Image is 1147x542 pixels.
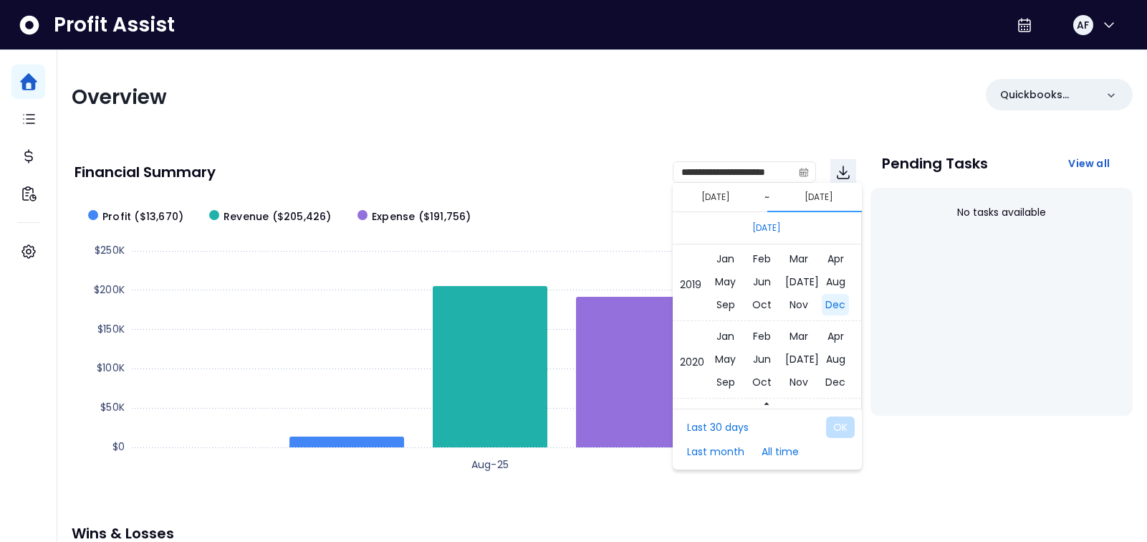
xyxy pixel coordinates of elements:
div: Jun 2019 [744,271,779,293]
div: No tasks available [882,194,1121,232]
span: Sep [712,371,738,393]
div: Sunday [826,239,850,258]
text: Aug-25 [471,457,509,472]
div: Feb 2019 [744,248,779,270]
div: Sep 2019 [708,294,743,315]
span: [DATE] [781,348,822,370]
span: ~ [764,190,769,204]
span: Aug [822,271,849,293]
div: Dec 2020 [818,371,853,393]
div: Sep 2020 [708,371,743,393]
span: Dec [822,294,849,315]
span: Fr [787,240,795,257]
span: AF [1077,18,1089,32]
button: All time [754,441,806,462]
div: Mar 2019 [781,248,816,270]
p: Quickbooks Online [1000,87,1095,103]
span: Th [762,240,772,257]
div: May 2019 [708,271,743,293]
div: 2020 [680,355,704,370]
div: Aug 2019 [818,271,853,293]
span: Su [832,240,844,257]
div: Mar 2020 [781,325,816,347]
span: Profit Assist [54,12,175,38]
div: 2020 [673,321,861,399]
button: Select month [747,219,787,237]
span: Dec [822,371,849,393]
div: Nov 2019 [781,294,816,315]
div: Dec 2019 [818,294,853,315]
span: Oct [749,294,775,315]
span: Nov [786,294,812,315]
button: Select start date [696,189,736,206]
span: May [711,348,739,370]
button: OK [826,417,855,438]
span: Overview [72,83,167,111]
div: Jul 2020 [781,348,816,370]
div: Jun 2020 [744,348,779,370]
p: Wins & Losses [72,526,1133,541]
span: Sa [808,240,820,257]
span: Aug [822,348,849,370]
button: View all [1057,151,1121,176]
button: Last month [680,441,752,462]
text: $100K [97,361,125,375]
div: Oct 2020 [744,371,779,393]
span: Profit ($13,670) [102,209,183,224]
p: Financial Summary [75,165,216,179]
button: Download [830,159,856,185]
span: Jun [749,271,774,293]
div: Aug 2025 [683,239,850,396]
span: Jan [713,325,738,347]
div: Jan 2019 [708,248,743,270]
span: [DATE] [781,271,822,293]
div: May 2020 [708,348,743,370]
span: Jan [713,248,738,270]
span: Mar [786,325,812,347]
button: Last 30 days [680,417,756,438]
svg: calendar [799,167,809,177]
div: Apr 2020 [818,325,853,347]
span: Mar [786,248,812,270]
div: Nov 2020 [781,371,816,393]
div: Aug 2020 [818,348,853,370]
p: Pending Tasks [882,156,988,171]
div: 2019 [673,244,861,321]
span: Revenue ($205,426) [224,209,332,224]
div: Feb 2020 [744,325,779,347]
div: Wednesday [731,239,754,258]
button: Collapse month view [673,399,861,409]
div: Saturday [802,239,826,258]
span: Expense ($191,756) [372,209,471,224]
span: View all [1068,156,1110,171]
button: Select end date [799,189,839,206]
div: Friday [779,239,802,258]
svg: arrow up [762,399,772,409]
div: Oct 2019 [744,294,779,315]
span: Nov [786,371,812,393]
span: Sep [712,294,738,315]
div: Monday [683,239,707,258]
span: Feb [749,248,774,270]
span: Mo [688,240,701,257]
text: $250K [95,243,125,257]
div: 2019 [680,277,701,293]
span: Apr [824,248,848,270]
div: Tuesday [707,239,731,258]
span: Jun [749,348,774,370]
span: Tu [714,240,724,257]
text: $50K [100,400,125,414]
div: Jul 2019 [781,271,816,293]
span: Feb [749,325,774,347]
div: Apr 2019 [818,248,853,270]
div: Jan 2020 [708,325,743,347]
span: Oct [749,371,775,393]
span: Apr [824,325,848,347]
span: We [736,240,749,257]
div: Thursday [755,239,779,258]
text: $150K [97,322,125,336]
span: May [711,271,739,293]
text: $200K [94,282,125,297]
text: $0 [112,439,125,454]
